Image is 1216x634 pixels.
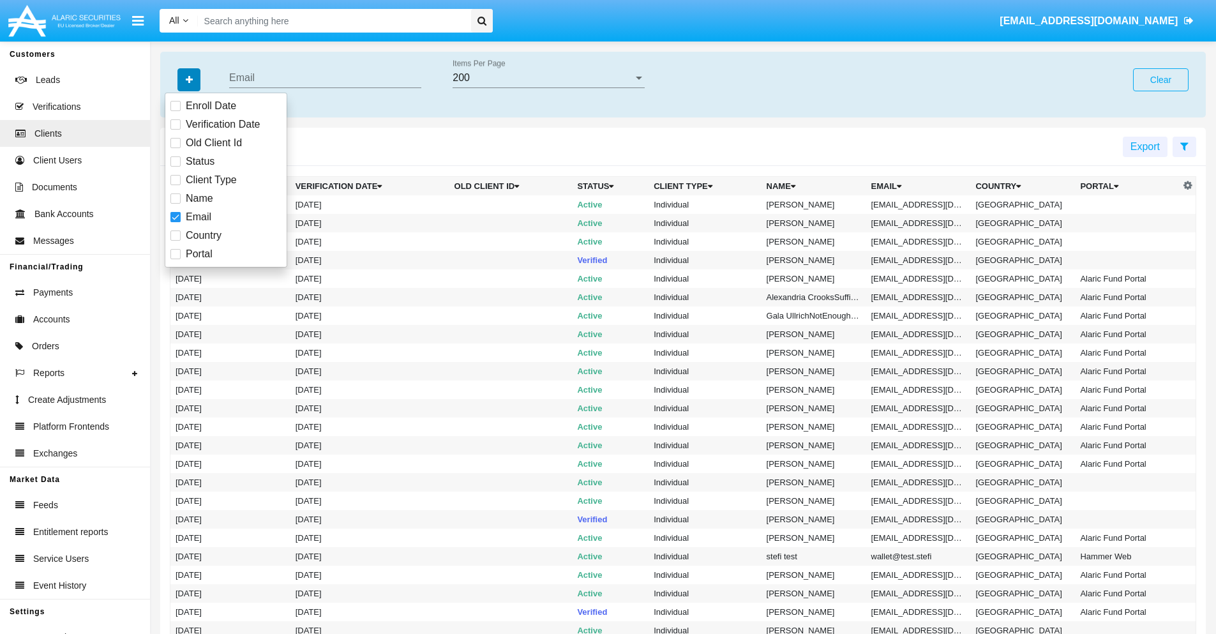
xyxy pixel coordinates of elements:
td: [GEOGRAPHIC_DATA] [970,584,1075,603]
td: Individual [649,251,761,269]
td: [EMAIL_ADDRESS][DOMAIN_NAME] [866,288,971,306]
td: Individual [649,529,761,547]
td: [DATE] [170,547,290,566]
th: Email [866,177,971,196]
td: [EMAIL_ADDRESS][DOMAIN_NAME] [866,325,971,343]
td: [EMAIL_ADDRESS][DOMAIN_NAME] [866,418,971,436]
td: [GEOGRAPHIC_DATA] [970,436,1075,455]
td: [DATE] [170,455,290,473]
td: [PERSON_NAME] [762,492,866,510]
td: Alaric Fund Portal [1075,269,1180,288]
td: wallet@test.stefi [866,547,971,566]
td: [EMAIL_ADDRESS][DOMAIN_NAME] [866,566,971,584]
td: Active [572,325,649,343]
span: Portal [186,246,213,262]
td: Alaric Fund Portal [1075,566,1180,584]
span: Country [186,228,221,243]
th: Verification date [290,177,449,196]
td: [DATE] [290,269,449,288]
td: Active [572,214,649,232]
td: Individual [649,510,761,529]
span: Payments [33,286,73,299]
td: Active [572,399,649,418]
td: [EMAIL_ADDRESS][DOMAIN_NAME] [866,399,971,418]
td: Individual [649,473,761,492]
span: Email [186,209,211,225]
td: [GEOGRAPHIC_DATA] [970,362,1075,381]
td: Individual [649,362,761,381]
th: Country [970,177,1075,196]
td: [DATE] [170,418,290,436]
td: [DATE] [170,399,290,418]
td: [GEOGRAPHIC_DATA] [970,510,1075,529]
td: Individual [649,418,761,436]
td: [GEOGRAPHIC_DATA] [970,288,1075,306]
td: [DATE] [170,492,290,510]
td: Individual [649,214,761,232]
td: [DATE] [290,381,449,399]
td: [EMAIL_ADDRESS][DOMAIN_NAME] [866,473,971,492]
td: Active [572,529,649,547]
span: Exchanges [33,447,77,460]
td: [EMAIL_ADDRESS][DOMAIN_NAME] [866,343,971,362]
td: Alaric Fund Portal [1075,584,1180,603]
td: [EMAIL_ADDRESS][DOMAIN_NAME] [866,214,971,232]
td: [GEOGRAPHIC_DATA] [970,251,1075,269]
td: [EMAIL_ADDRESS][DOMAIN_NAME] [866,455,971,473]
td: Individual [649,584,761,603]
td: [GEOGRAPHIC_DATA] [970,381,1075,399]
td: [DATE] [290,529,449,547]
td: [EMAIL_ADDRESS][DOMAIN_NAME] [866,510,971,529]
td: Active [572,455,649,473]
span: Create Adjustments [28,393,106,407]
td: [PERSON_NAME] [762,603,866,621]
td: Individual [649,195,761,214]
td: [GEOGRAPHIC_DATA] [970,566,1075,584]
td: [DATE] [290,473,449,492]
td: Individual [649,269,761,288]
td: [DATE] [290,251,449,269]
td: [DATE] [290,510,449,529]
td: Alaric Fund Portal [1075,325,1180,343]
td: [EMAIL_ADDRESS][DOMAIN_NAME] [866,232,971,251]
td: [GEOGRAPHIC_DATA] [970,399,1075,418]
td: [DATE] [170,510,290,529]
span: Old Client Id [186,135,242,151]
span: Client Users [33,154,82,167]
td: [DATE] [290,492,449,510]
td: [PERSON_NAME] [762,343,866,362]
td: Alaric Fund Portal [1075,288,1180,306]
span: Entitlement reports [33,525,109,539]
td: Individual [649,492,761,510]
span: Orders [32,340,59,353]
td: Alaric Fund Portal [1075,436,1180,455]
td: [DATE] [290,362,449,381]
td: Individual [649,288,761,306]
td: [GEOGRAPHIC_DATA] [970,418,1075,436]
td: [GEOGRAPHIC_DATA] [970,529,1075,547]
td: [PERSON_NAME] [762,436,866,455]
th: Status [572,177,649,196]
td: Active [572,343,649,362]
td: Individual [649,343,761,362]
input: Search [198,9,467,33]
span: Verification Date [186,117,260,132]
td: Active [572,584,649,603]
td: [PERSON_NAME] [762,566,866,584]
td: [PERSON_NAME] [762,325,866,343]
td: Verified [572,251,649,269]
td: Individual [649,232,761,251]
span: Event History [33,579,86,592]
td: [DATE] [290,436,449,455]
td: [DATE] [170,529,290,547]
th: Old Client Id [449,177,573,196]
td: [GEOGRAPHIC_DATA] [970,473,1075,492]
td: [EMAIL_ADDRESS][DOMAIN_NAME] [866,584,971,603]
span: Name [186,191,213,206]
td: [EMAIL_ADDRESS][DOMAIN_NAME] [866,195,971,214]
span: Documents [32,181,77,194]
button: Clear [1133,68,1189,91]
td: [PERSON_NAME] [762,214,866,232]
td: [DATE] [170,584,290,603]
td: Alaric Fund Portal [1075,418,1180,436]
